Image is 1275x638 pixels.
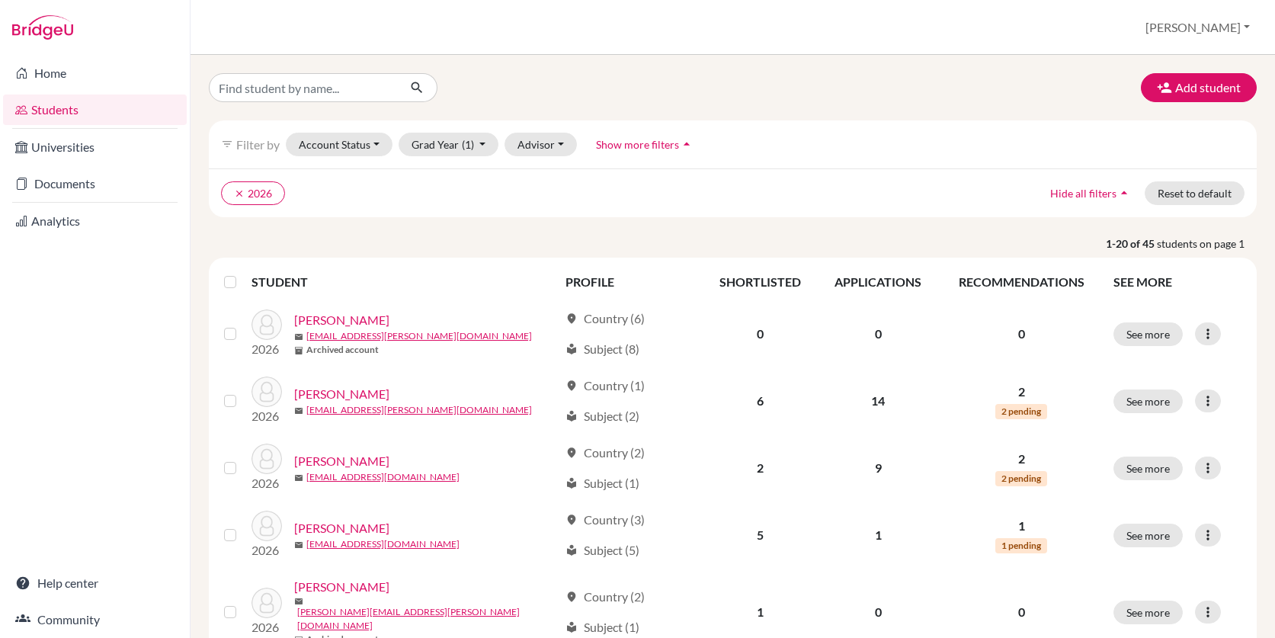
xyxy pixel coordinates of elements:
p: 2026 [251,618,282,636]
td: 2 [703,434,818,502]
th: SHORTLISTED [703,264,818,300]
span: 2 pending [995,471,1047,486]
button: [PERSON_NAME] [1139,13,1257,42]
a: [EMAIL_ADDRESS][PERSON_NAME][DOMAIN_NAME] [306,403,532,417]
span: inventory_2 [294,346,303,355]
span: local_library [565,343,578,355]
td: 0 [703,300,818,367]
button: See more [1113,390,1183,413]
p: 2026 [251,474,282,492]
p: 0 [948,603,1095,621]
button: Grad Year(1) [399,133,499,156]
b: Archived account [306,343,379,357]
div: Subject (2) [565,407,639,425]
span: mail [294,597,303,606]
span: location_on [565,447,578,459]
th: SEE MORE [1104,264,1251,300]
span: 2 pending [995,404,1047,419]
button: Hide all filtersarrow_drop_up [1037,181,1145,205]
span: local_library [565,410,578,422]
a: [EMAIL_ADDRESS][PERSON_NAME][DOMAIN_NAME] [306,329,532,343]
td: 5 [703,502,818,569]
img: Beauchesne, Henricia [251,377,282,407]
a: [PERSON_NAME] [294,311,389,329]
th: RECOMMENDATIONS [939,264,1104,300]
td: 6 [703,367,818,434]
img: Briard, Sophia [251,511,282,541]
a: [PERSON_NAME][EMAIL_ADDRESS][PERSON_NAME][DOMAIN_NAME] [297,605,559,633]
th: APPLICATIONS [818,264,939,300]
td: 9 [818,434,939,502]
span: (1) [462,138,474,151]
th: STUDENT [251,264,556,300]
button: See more [1113,457,1183,480]
a: [PERSON_NAME] [294,385,389,403]
p: 0 [948,325,1095,343]
span: local_library [565,477,578,489]
button: Advisor [505,133,577,156]
strong: 1-20 of 45 [1106,236,1157,252]
span: local_library [565,544,578,556]
span: mail [294,473,303,483]
a: [PERSON_NAME] [294,519,389,537]
p: 2026 [251,407,282,425]
span: local_library [565,621,578,633]
p: 2 [948,450,1095,468]
div: Country (6) [565,309,645,328]
span: Show more filters [596,138,679,151]
span: mail [294,540,303,550]
div: Subject (8) [565,340,639,358]
a: [EMAIL_ADDRESS][DOMAIN_NAME] [306,470,460,484]
img: Bridge-U [12,15,73,40]
a: Students [3,95,187,125]
a: Community [3,604,187,635]
span: location_on [565,380,578,392]
button: Account Status [286,133,392,156]
div: Country (2) [565,444,645,462]
div: Subject (1) [565,618,639,636]
span: Filter by [236,137,280,152]
a: Documents [3,168,187,199]
span: location_on [565,591,578,603]
td: 0 [818,300,939,367]
p: 2026 [251,340,282,358]
td: 1 [818,502,939,569]
div: Country (3) [565,511,645,529]
a: [PERSON_NAME] [294,452,389,470]
div: Country (1) [565,377,645,395]
button: clear2026 [221,181,285,205]
img: Adams, Kaitlin [251,309,282,340]
a: Universities [3,132,187,162]
a: [EMAIL_ADDRESS][DOMAIN_NAME] [306,537,460,551]
img: Bethell, Camryn [251,444,282,474]
img: Butler, Ethan [251,588,282,618]
a: [PERSON_NAME] [294,578,389,596]
button: See more [1113,322,1183,346]
button: Reset to default [1145,181,1245,205]
td: 14 [818,367,939,434]
i: arrow_drop_up [679,136,694,152]
div: Subject (1) [565,474,639,492]
button: Show more filtersarrow_drop_up [583,133,707,156]
span: mail [294,332,303,341]
input: Find student by name... [209,73,398,102]
th: PROFILE [556,264,703,300]
i: clear [234,188,245,199]
a: Analytics [3,206,187,236]
span: Hide all filters [1050,187,1116,200]
a: Home [3,58,187,88]
span: mail [294,406,303,415]
span: students on page 1 [1157,236,1257,252]
div: Country (2) [565,588,645,606]
button: See more [1113,601,1183,624]
p: 2 [948,383,1095,401]
i: filter_list [221,138,233,150]
span: location_on [565,514,578,526]
i: arrow_drop_up [1116,185,1132,200]
p: 1 [948,517,1095,535]
a: Help center [3,568,187,598]
button: Add student [1141,73,1257,102]
span: location_on [565,313,578,325]
p: 2026 [251,541,282,559]
button: See more [1113,524,1183,547]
